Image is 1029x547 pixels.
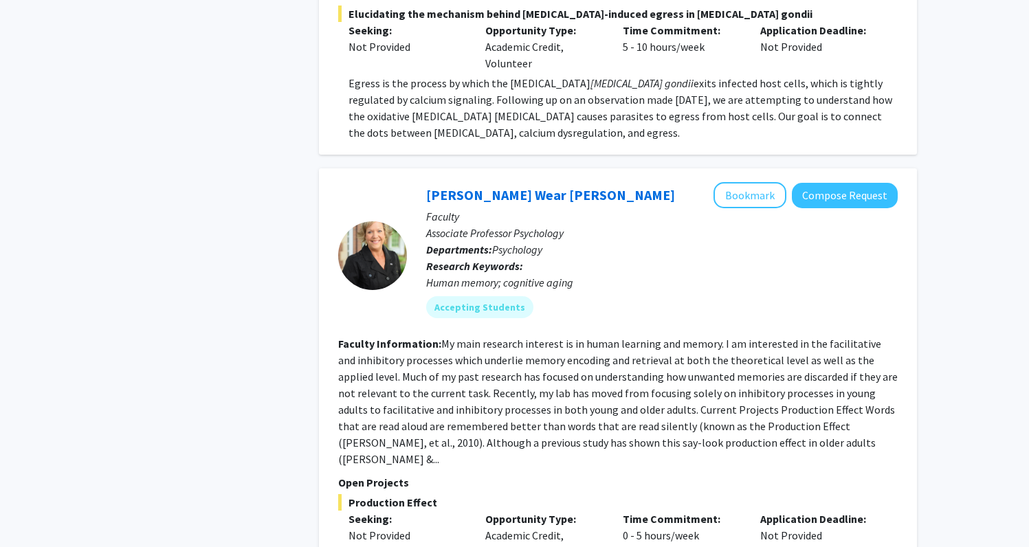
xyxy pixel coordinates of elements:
span: Production Effect [338,494,898,511]
div: 5 - 10 hours/week [612,22,750,71]
div: Not Provided [348,38,465,55]
b: Faculty Information: [338,337,441,350]
p: Seeking: [348,511,465,527]
p: Egress is the process by which the [MEDICAL_DATA] exits infected host cells, which is tightly reg... [348,75,898,141]
p: Time Commitment: [623,22,740,38]
a: [PERSON_NAME] Wear [PERSON_NAME] [426,186,675,203]
p: Opportunity Type: [485,22,602,38]
p: Opportunity Type: [485,511,602,527]
p: Time Commitment: [623,511,740,527]
b: Research Keywords: [426,259,523,273]
p: Associate Professor Psychology [426,225,898,241]
p: Application Deadline: [760,511,877,527]
button: Compose Request to Kimberly Wear Jones [792,183,898,208]
div: Not Provided [750,22,887,71]
iframe: Chat [10,485,58,537]
div: Academic Credit, Volunteer [475,22,612,71]
span: Elucidating the mechanism behind [MEDICAL_DATA]-induced egress in [MEDICAL_DATA] gondii [338,5,898,22]
fg-read-more: My main research interest is in human learning and memory. I am interested in the facilitative an... [338,337,898,466]
button: Add Kimberly Wear Jones to Bookmarks [713,182,786,208]
mat-chip: Accepting Students [426,296,533,318]
div: Human memory; cognitive aging [426,274,898,291]
p: Seeking: [348,22,465,38]
p: Application Deadline: [760,22,877,38]
b: Departments: [426,243,492,256]
p: Faculty [426,208,898,225]
span: Psychology [492,243,542,256]
div: Not Provided [348,527,465,544]
em: [MEDICAL_DATA] gondii [590,76,694,90]
p: Open Projects [338,474,898,491]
